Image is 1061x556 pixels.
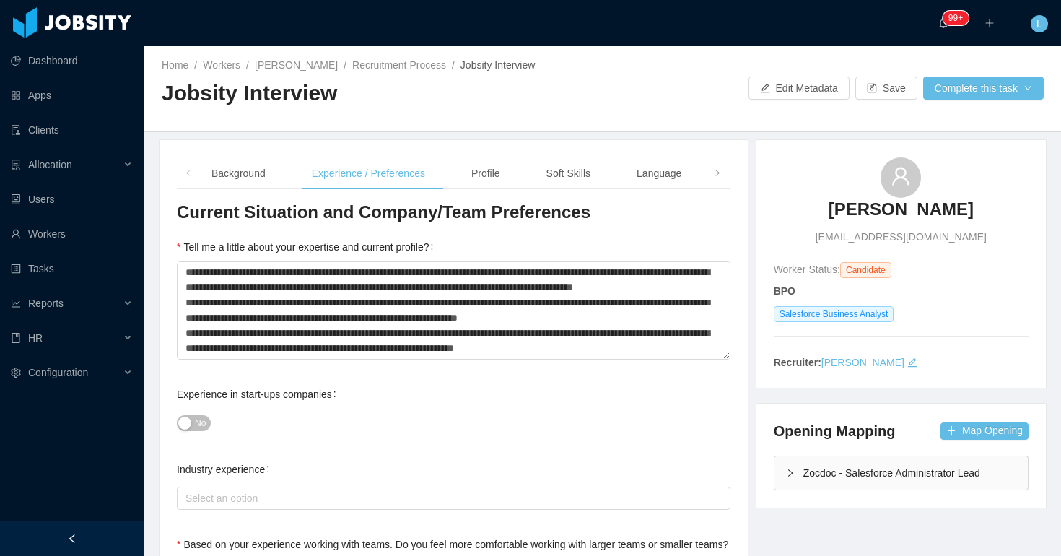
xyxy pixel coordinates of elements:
span: [EMAIL_ADDRESS][DOMAIN_NAME] [816,230,987,245]
div: Select an option [185,491,715,505]
i: icon: bell [938,18,948,28]
a: icon: robotUsers [11,185,133,214]
i: icon: right [786,469,795,477]
i: icon: setting [11,368,21,378]
input: Industry experience [181,490,189,507]
span: / [452,59,455,71]
i: icon: book [11,333,21,343]
a: Workers [203,59,240,71]
h4: Opening Mapping [774,421,896,441]
strong: Recruiter: [774,357,821,368]
label: Experience in start-ups companies [177,388,342,400]
a: icon: profileTasks [11,254,133,283]
span: Reports [28,297,64,309]
span: Candidate [840,262,891,278]
textarea: Tell me a little about your expertise and current profile? [177,261,730,360]
a: icon: pie-chartDashboard [11,46,133,75]
div: Background [200,157,277,190]
i: icon: right [714,170,721,177]
i: icon: line-chart [11,298,21,308]
span: Configuration [28,367,88,378]
i: icon: plus [984,18,995,28]
div: icon: rightZocdoc - Salesforce Administrator Lead [774,456,1028,490]
button: icon: plusMap Opening [940,422,1029,440]
span: No [195,416,206,430]
span: / [344,59,346,71]
h3: [PERSON_NAME] [829,198,974,221]
span: Worker Status: [774,264,840,275]
span: Salesforce Business Analyst [774,306,894,322]
i: icon: user [891,166,911,186]
div: Experience / Preferences [300,157,437,190]
h3: Current Situation and Company/Team Preferences [177,201,730,224]
h2: Jobsity Interview [162,79,603,108]
div: Profile [460,157,512,190]
span: / [194,59,197,71]
div: Language [625,157,693,190]
a: [PERSON_NAME] [829,198,974,230]
div: Soft Skills [535,157,602,190]
a: Home [162,59,188,71]
span: L [1036,15,1042,32]
a: [PERSON_NAME] [821,357,904,368]
i: icon: left [185,170,192,177]
sup: 2129 [943,11,969,25]
a: icon: auditClients [11,116,133,144]
a: Recruitment Process [352,59,446,71]
a: [PERSON_NAME] [255,59,338,71]
button: icon: saveSave [855,77,917,100]
button: Complete this taskicon: down [923,77,1044,100]
label: Tell me a little about your expertise and current profile? [177,241,439,253]
span: / [246,59,249,71]
label: Based on your experience working with teams. Do you feel more comfortable working with larger tea... [177,539,738,550]
span: Jobsity Interview [460,59,535,71]
span: Allocation [28,159,72,170]
i: icon: solution [11,160,21,170]
button: icon: editEdit Metadata [748,77,850,100]
label: Industry experience [177,464,275,475]
a: icon: userWorkers [11,220,133,248]
button: Experience in start-ups companies [177,415,211,431]
i: icon: edit [907,357,917,368]
span: HR [28,332,43,344]
strong: BPO [774,285,795,297]
a: icon: appstoreApps [11,81,133,110]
